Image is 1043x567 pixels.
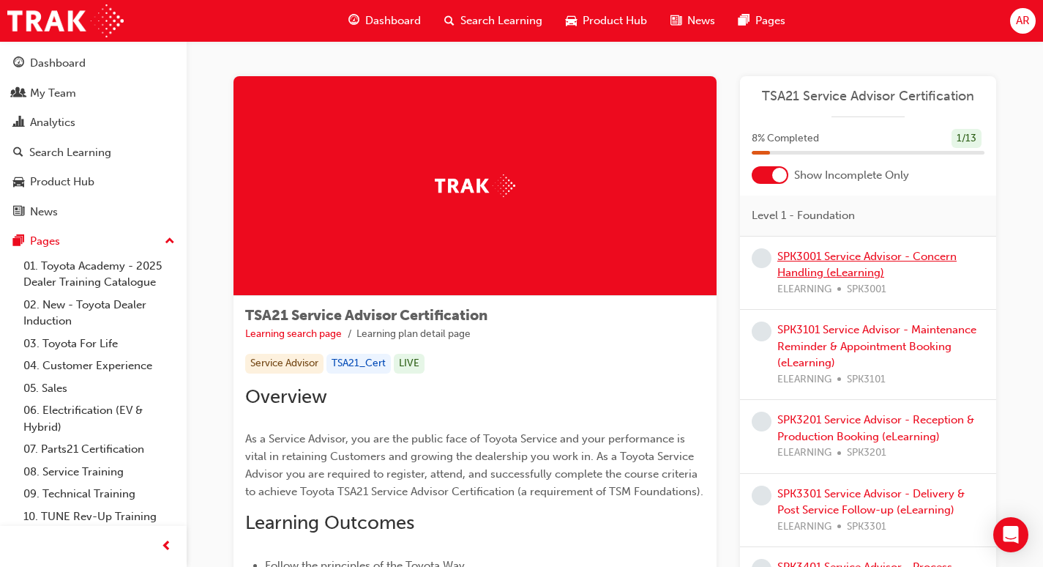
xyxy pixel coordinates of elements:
span: SPK3001 [847,281,886,298]
span: Learning Outcomes [245,511,414,534]
span: AR [1016,12,1030,29]
button: DashboardMy TeamAnalyticsSearch LearningProduct HubNews [6,47,181,228]
li: Learning plan detail page [356,326,471,343]
a: TSA21 Service Advisor Certification [752,88,984,105]
span: SPK3101 [847,371,886,388]
span: search-icon [13,147,23,160]
div: Open Intercom Messenger [993,517,1028,552]
a: Product Hub [6,168,181,196]
span: Show Incomplete Only [794,167,909,184]
span: pages-icon [13,235,24,248]
span: guage-icon [348,12,359,30]
span: chart-icon [13,116,24,130]
span: Product Hub [583,12,647,29]
a: 07. Parts21 Certification [18,438,181,461]
span: people-icon [13,87,24,100]
div: LIVE [394,354,425,374]
a: SPK3101 Service Advisor - Maintenance Reminder & Appointment Booking (eLearning) [777,323,976,369]
span: car-icon [13,176,24,189]
button: Pages [6,228,181,255]
a: My Team [6,80,181,107]
img: Trak [435,174,515,197]
a: 02. New - Toyota Dealer Induction [18,294,181,333]
span: News [687,12,715,29]
span: Pages [755,12,785,29]
a: search-iconSearch Learning [433,6,554,36]
a: guage-iconDashboard [337,6,433,36]
span: learningRecordVerb_NONE-icon [752,412,771,431]
a: Analytics [6,109,181,136]
a: Search Learning [6,139,181,166]
a: car-iconProduct Hub [554,6,659,36]
div: Analytics [30,114,75,131]
a: Learning search page [245,327,342,340]
span: guage-icon [13,57,24,70]
span: up-icon [165,232,175,251]
span: Overview [245,385,327,408]
span: Dashboard [365,12,421,29]
span: Search Learning [460,12,542,29]
span: prev-icon [161,538,172,556]
div: News [30,204,58,220]
a: 01. Toyota Academy - 2025 Dealer Training Catalogue [18,255,181,294]
a: SPK3201 Service Advisor - Reception & Production Booking (eLearning) [777,413,974,443]
a: 08. Service Training [18,461,181,483]
button: AR [1010,8,1036,34]
div: My Team [30,85,76,102]
div: Product Hub [30,174,94,190]
span: 8 % Completed [752,130,819,147]
span: learningRecordVerb_NONE-icon [752,322,771,341]
a: 05. Sales [18,377,181,400]
span: news-icon [670,12,681,30]
span: ELEARNING [777,281,831,298]
div: Search Learning [29,144,111,161]
div: TSA21_Cert [326,354,391,374]
a: news-iconNews [659,6,727,36]
a: 10. TUNE Rev-Up Training [18,505,181,528]
span: learningRecordVerb_NONE-icon [752,486,771,505]
a: 06. Electrification (EV & Hybrid) [18,399,181,438]
span: ELEARNING [777,371,831,388]
span: As a Service Advisor, you are the public face of Toyota Service and your performance is vital in ... [245,432,703,498]
span: pages-icon [739,12,749,30]
span: ELEARNING [777,445,831,462]
div: 1 / 13 [952,129,982,149]
div: Service Advisor [245,354,324,374]
a: SPK3301 Service Advisor - Delivery & Post Service Follow-up (eLearning) [777,487,965,517]
a: 09. Technical Training [18,483,181,505]
span: news-icon [13,206,24,219]
a: SPK3001 Service Advisor - Concern Handling (eLearning) [777,250,957,280]
span: Level 1 - Foundation [752,207,855,224]
a: pages-iconPages [727,6,797,36]
a: News [6,199,181,226]
div: Dashboard [30,55,86,72]
span: learningRecordVerb_NONE-icon [752,248,771,268]
span: search-icon [444,12,455,30]
span: SPK3301 [847,519,886,535]
span: TSA21 Service Advisor Certification [245,307,487,324]
span: ELEARNING [777,519,831,535]
a: 03. Toyota For Life [18,333,181,355]
div: Pages [30,233,60,250]
a: Dashboard [6,50,181,77]
span: car-icon [566,12,577,30]
img: Trak [7,4,124,37]
span: SPK3201 [847,445,886,462]
a: 04. Customer Experience [18,355,181,377]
